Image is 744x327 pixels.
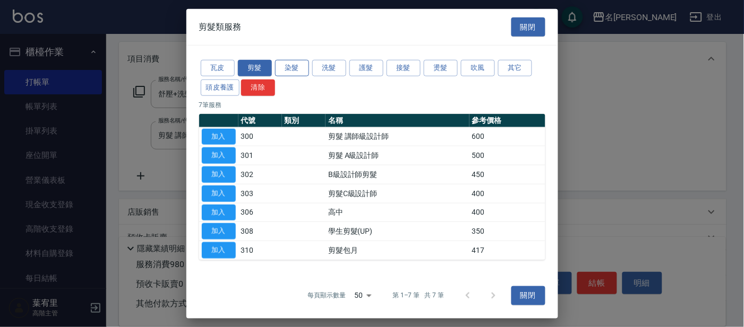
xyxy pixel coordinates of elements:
td: 600 [469,127,545,146]
button: 染髮 [275,60,309,76]
td: 300 [238,127,282,146]
td: 303 [238,184,282,203]
button: 剪髮 [238,60,272,76]
button: 頭皮養護 [201,79,240,96]
button: 清除 [241,79,275,96]
th: 代號 [238,113,282,127]
td: 310 [238,241,282,260]
button: 燙髮 [424,60,458,76]
p: 第 1–7 筆 共 7 筆 [392,291,444,301]
button: 瓦皮 [201,60,235,76]
td: 417 [469,241,545,260]
th: 參考價格 [469,113,545,127]
td: 剪髮 A級設計師 [326,146,469,165]
td: 剪髮 講師級設計師 [326,127,469,146]
td: 350 [469,222,545,241]
button: 加入 [202,147,236,164]
td: 302 [238,165,282,184]
button: 吹風 [461,60,495,76]
td: B級設計師剪髮 [326,165,469,184]
button: 加入 [202,204,236,220]
button: 接髮 [387,60,421,76]
p: 7 筆服務 [199,100,545,109]
td: 306 [238,203,282,222]
button: 加入 [202,223,236,240]
td: 學生剪髮(UP) [326,222,469,241]
td: 301 [238,146,282,165]
span: 剪髮類服務 [199,22,242,32]
button: 加入 [202,128,236,145]
td: 剪髮C級設計師 [326,184,469,203]
th: 名稱 [326,113,469,127]
td: 500 [469,146,545,165]
button: 洗髮 [312,60,346,76]
button: 關閉 [511,17,545,37]
div: 50 [350,281,375,310]
button: 關閉 [511,286,545,305]
td: 308 [238,222,282,241]
button: 加入 [202,185,236,202]
button: 其它 [498,60,532,76]
td: 剪髮包月 [326,241,469,260]
button: 加入 [202,166,236,183]
th: 類別 [282,113,326,127]
button: 加入 [202,242,236,259]
td: 400 [469,184,545,203]
td: 高中 [326,203,469,222]
button: 護髮 [349,60,383,76]
p: 每頁顯示數量 [307,291,346,301]
td: 400 [469,203,545,222]
td: 450 [469,165,545,184]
